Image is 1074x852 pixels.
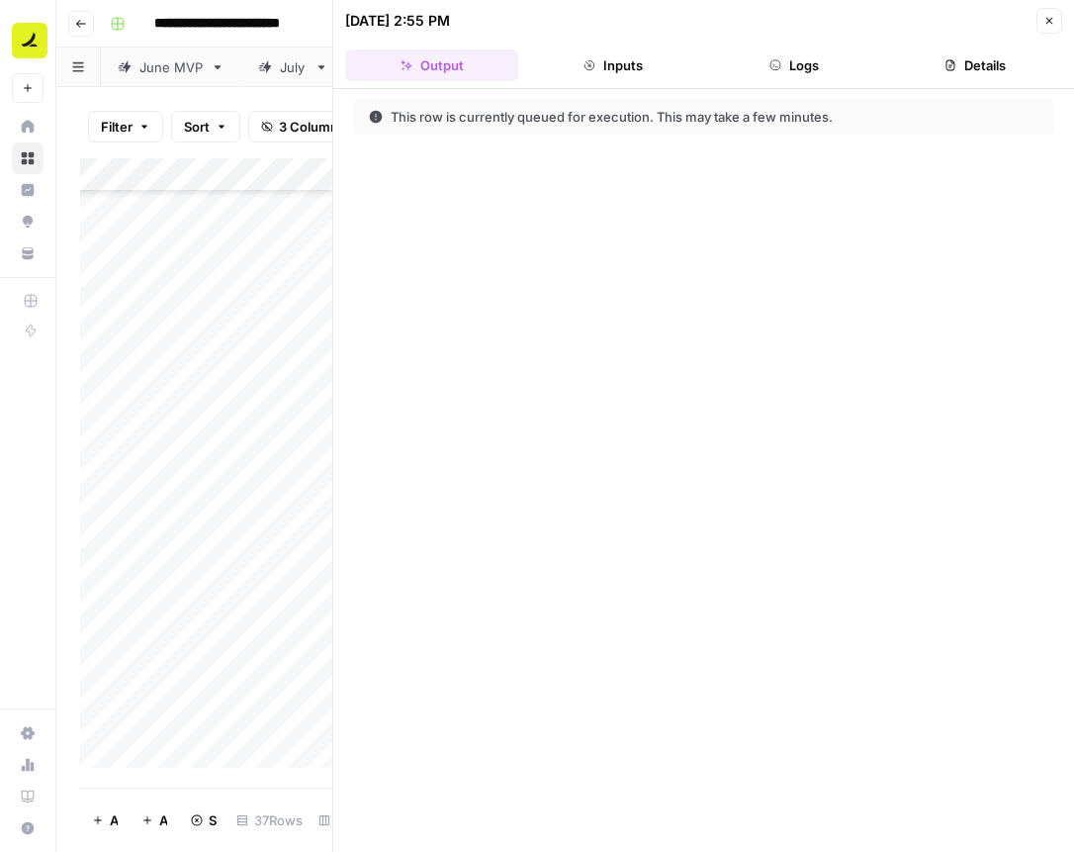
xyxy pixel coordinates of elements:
[345,11,450,31] div: [DATE] 2:55 PM
[12,781,44,812] a: Learning Hub
[110,810,118,830] span: Add Row
[12,717,44,749] a: Settings
[241,47,345,87] a: July
[101,117,133,137] span: Filter
[171,111,240,142] button: Sort
[708,49,881,81] button: Logs
[80,805,130,836] button: Add Row
[526,49,699,81] button: Inputs
[311,805,420,836] div: 3/3 Columns
[139,57,203,77] div: June MVP
[184,117,210,137] span: Sort
[12,23,47,58] img: Ramp Logo
[209,810,217,830] span: Stop Runs
[12,749,44,781] a: Usage
[130,805,179,836] button: Add 10 Rows
[159,810,167,830] span: Add 10 Rows
[248,111,358,142] button: 3 Columns
[88,111,163,142] button: Filter
[179,805,228,836] button: Stop Runs
[12,174,44,206] a: Insights
[889,49,1062,81] button: Details
[12,812,44,844] button: Help + Support
[12,16,44,65] button: Workspace: Ramp
[280,57,307,77] div: July
[12,111,44,142] a: Home
[279,117,345,137] span: 3 Columns
[12,142,44,174] a: Browse
[345,49,518,81] button: Output
[12,237,44,269] a: Your Data
[369,107,936,127] div: This row is currently queued for execution. This may take a few minutes.
[12,206,44,237] a: Opportunities
[228,805,311,836] div: 37 Rows
[101,47,241,87] a: June MVP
